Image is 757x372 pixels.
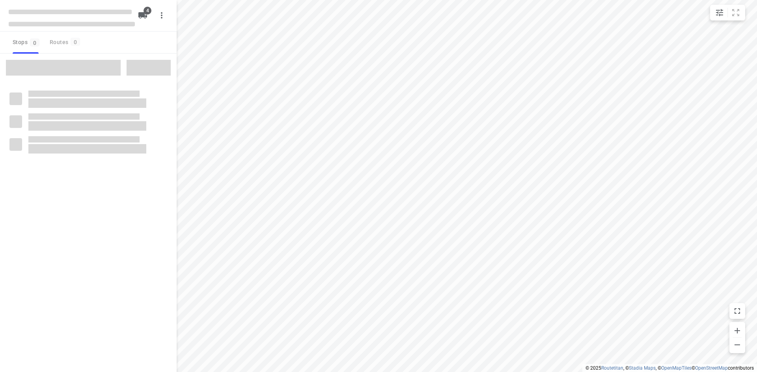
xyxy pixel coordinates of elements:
[661,365,692,371] a: OpenMapTiles
[695,365,728,371] a: OpenStreetMap
[712,5,727,20] button: Map settings
[710,5,745,20] div: small contained button group
[601,365,623,371] a: Routetitan
[585,365,754,371] li: © 2025 , © , © © contributors
[629,365,656,371] a: Stadia Maps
